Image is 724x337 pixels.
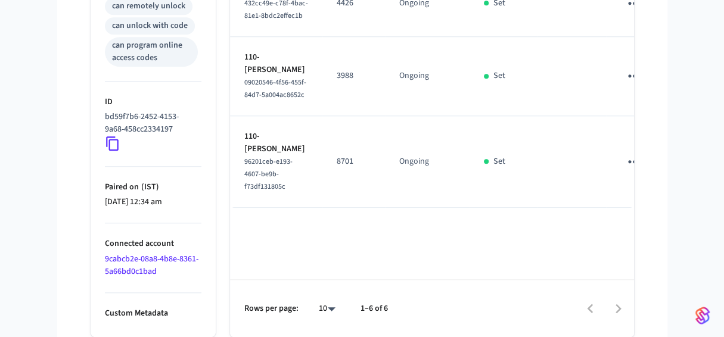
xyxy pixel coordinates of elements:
[385,37,470,116] td: Ongoing
[105,181,201,194] p: Paired on
[695,306,710,325] img: SeamLogoGradient.69752ec5.svg
[139,181,159,193] span: ( IST )
[244,302,299,315] p: Rows per page:
[337,155,371,168] p: 8701
[493,155,505,168] p: Set
[493,70,505,82] p: Set
[244,51,308,76] p: 110-[PERSON_NAME]
[385,116,470,208] td: Ongoing
[112,20,188,32] div: can unlock with code
[105,111,197,136] p: bd59f7b6-2452-4153-9a68-458cc2334197
[105,238,201,250] p: Connected account
[105,253,198,277] a: 9cabcb2e-08a8-4b8e-8361-5a66bd0c1bad
[105,196,201,208] p: [DATE] 12:34 am
[244,130,308,155] p: 110-[PERSON_NAME]
[313,300,341,317] div: 10
[337,70,371,82] p: 3988
[105,96,201,108] p: ID
[244,77,306,100] span: 09020546-4f56-455f-84d7-5a004ac8652c
[244,157,293,192] span: 96201ceb-e193-4607-be9b-f73df131805c
[112,39,191,64] div: can program online access codes
[105,307,201,320] p: Custom Metadata
[361,302,388,315] p: 1–6 of 6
